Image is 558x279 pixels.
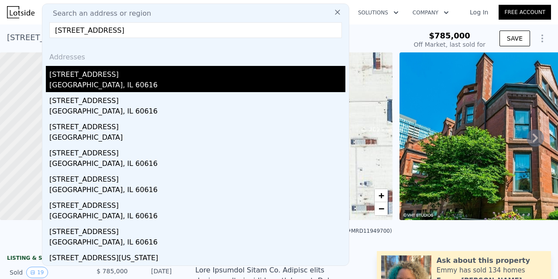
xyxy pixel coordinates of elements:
div: LISTING & SALE HISTORY [7,255,174,263]
span: $ 785,000 [96,268,127,275]
div: [STREET_ADDRESS] [49,171,345,185]
div: Off Market, last sold for [414,40,486,49]
div: [STREET_ADDRESS] [49,92,345,106]
div: [GEOGRAPHIC_DATA], IL 60616 [49,80,345,92]
button: View historical data [26,267,48,278]
div: [STREET_ADDRESS] [49,197,345,211]
div: [STREET_ADDRESS] [49,118,345,132]
a: Free Account [499,5,551,20]
span: − [379,203,384,214]
a: Log In [459,8,499,17]
div: Addresses [46,45,345,66]
div: [GEOGRAPHIC_DATA], IL 60616 [49,185,345,197]
div: Ask about this property [437,255,530,266]
div: [GEOGRAPHIC_DATA], IL 60616 [49,106,345,118]
div: [GEOGRAPHIC_DATA], IL 60616 [49,237,345,249]
button: Solutions [351,5,406,21]
span: + [379,190,384,201]
img: Lotside [7,6,34,18]
button: Show Options [534,30,551,47]
div: Sold [10,267,84,278]
div: Emmy has sold 134 homes [437,266,525,275]
div: [GEOGRAPHIC_DATA] [49,132,345,145]
div: [GEOGRAPHIC_DATA] [49,263,345,276]
div: [DATE] [134,267,172,278]
a: Zoom in [375,189,388,202]
div: [STREET_ADDRESS] [49,145,345,158]
span: $785,000 [429,31,470,40]
a: Zoom out [375,202,388,215]
div: [STREET_ADDRESS] [49,223,345,237]
span: Search an address or region [46,8,151,19]
button: SAVE [499,31,530,46]
button: Company [406,5,456,21]
div: [GEOGRAPHIC_DATA], IL 60616 [49,158,345,171]
div: [GEOGRAPHIC_DATA], IL 60616 [49,211,345,223]
div: [STREET_ADDRESS] [49,66,345,80]
div: [STREET_ADDRESS] , [GEOGRAPHIC_DATA] , IL 60616 [7,31,212,44]
input: Enter an address, city, region, neighborhood or zip code [49,22,342,38]
div: [STREET_ADDRESS][US_STATE] [49,249,345,263]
